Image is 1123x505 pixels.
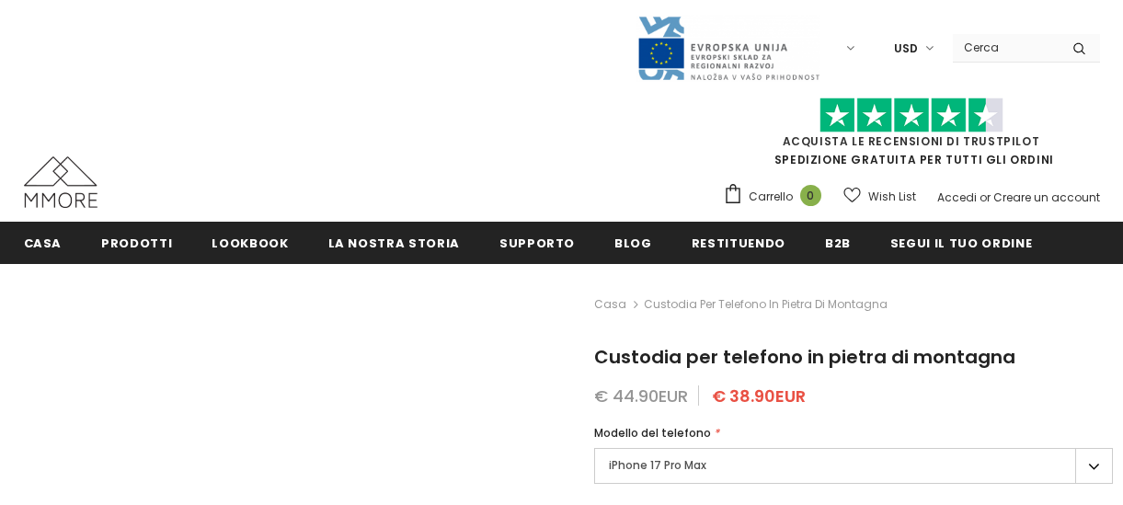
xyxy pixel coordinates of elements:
[614,222,652,263] a: Blog
[843,180,916,212] a: Wish List
[328,222,460,263] a: La nostra storia
[212,222,288,263] a: Lookbook
[636,15,820,82] img: Javni Razpis
[24,222,63,263] a: Casa
[723,183,831,211] a: Carrello 0
[825,222,851,263] a: B2B
[644,293,888,316] span: Custodia per telefono in pietra di montagna
[614,235,652,252] span: Blog
[723,106,1100,167] span: SPEDIZIONE GRATUITA PER TUTTI GLI ORDINI
[868,188,916,206] span: Wish List
[24,235,63,252] span: Casa
[890,235,1032,252] span: Segui il tuo ordine
[594,425,711,441] span: Modello del telefono
[894,40,918,58] span: USD
[825,235,851,252] span: B2B
[993,189,1100,205] a: Creare un account
[594,384,688,407] span: € 44.90EUR
[712,384,806,407] span: € 38.90EUR
[783,133,1040,149] a: Acquista le recensioni di TrustPilot
[101,222,172,263] a: Prodotti
[594,344,1015,370] span: Custodia per telefono in pietra di montagna
[212,235,288,252] span: Lookbook
[594,293,626,316] a: Casa
[594,448,1113,484] label: iPhone 17 Pro Max
[636,40,820,55] a: Javni Razpis
[692,222,785,263] a: Restituendo
[890,222,1032,263] a: Segui il tuo ordine
[692,235,785,252] span: Restituendo
[101,235,172,252] span: Prodotti
[24,156,97,208] img: Casi MMORE
[980,189,991,205] span: or
[499,235,575,252] span: supporto
[937,189,977,205] a: Accedi
[499,222,575,263] a: supporto
[953,34,1059,61] input: Search Site
[819,98,1003,133] img: Fidati di Pilot Stars
[328,235,460,252] span: La nostra storia
[749,188,793,206] span: Carrello
[800,185,821,206] span: 0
